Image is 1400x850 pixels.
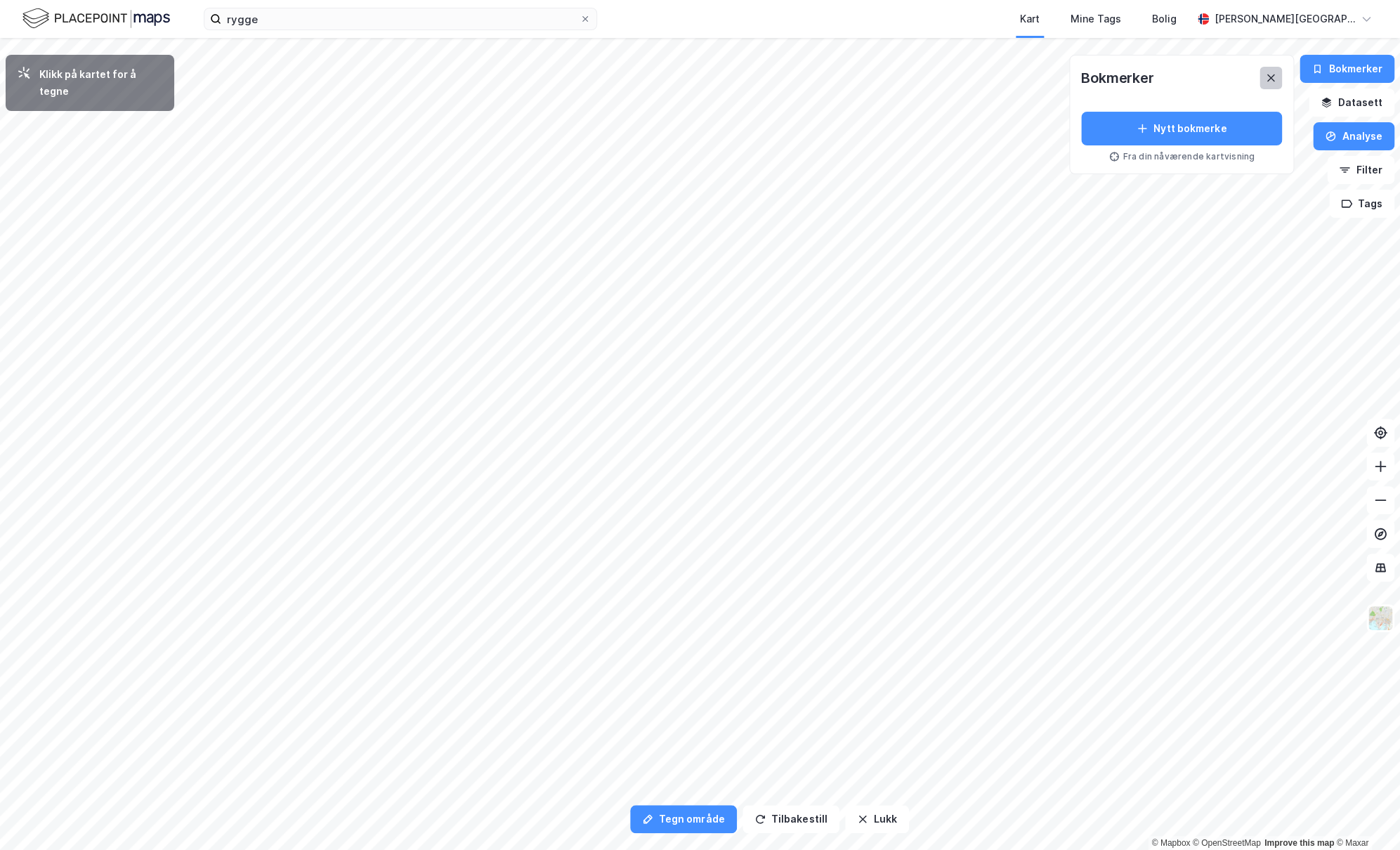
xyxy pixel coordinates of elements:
[1071,11,1121,27] div: Mine Tags
[1081,67,1153,89] div: Bokmerker
[630,805,737,833] button: Tegn område
[1330,783,1400,850] div: Kontrollprogram for chat
[1193,838,1261,848] a: OpenStreetMap
[1330,783,1400,850] iframe: Chat Widget
[1329,190,1394,218] button: Tags
[1152,11,1177,27] div: Bolig
[1081,112,1282,145] button: Nytt bokmerke
[1327,156,1394,184] button: Filter
[742,805,839,833] button: Tilbakestill
[845,805,909,833] button: Lukk
[1020,11,1040,27] div: Kart
[1300,55,1394,83] button: Bokmerker
[1313,122,1394,150] button: Analyse
[1081,151,1282,162] div: Fra din nåværende kartvisning
[1215,11,1355,27] div: [PERSON_NAME][GEOGRAPHIC_DATA]
[1367,605,1394,632] img: Z
[1264,838,1334,848] a: Improve this map
[221,8,580,30] input: Søk på adresse, matrikkel, gårdeiere, leietakere eller personer
[1309,89,1394,117] button: Datasett
[1151,838,1190,848] a: Mapbox
[22,6,170,31] img: logo.f888ab2527a4732fd821a326f86c7f29.svg
[39,66,163,100] div: Klikk på kartet for å tegne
